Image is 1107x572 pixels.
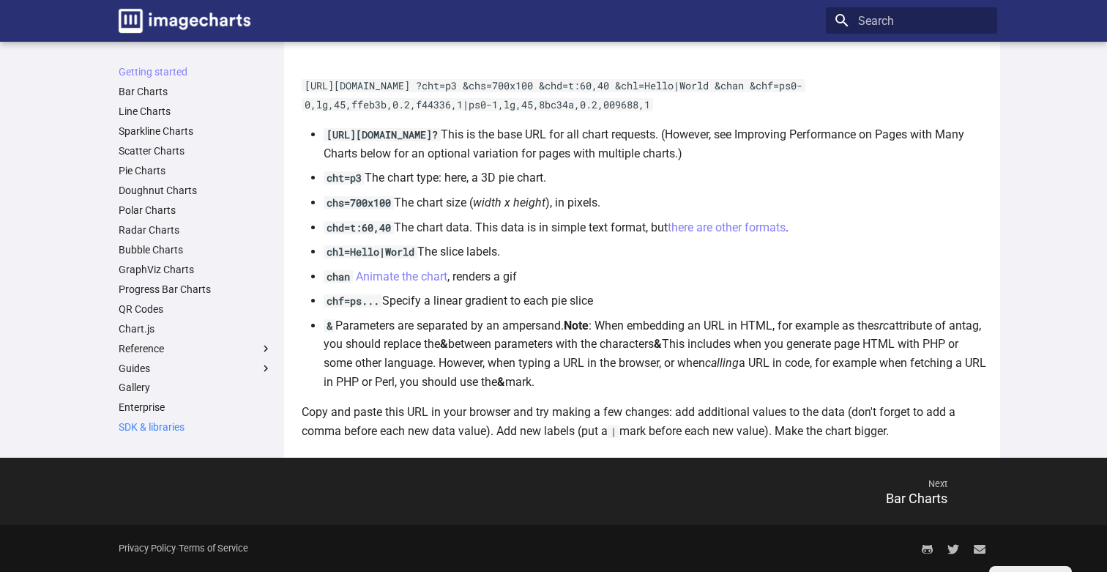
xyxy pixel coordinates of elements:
a: QR Codes [119,302,272,316]
a: SDK & libraries [119,420,272,434]
li: The chart size ( ), in pixels. [324,193,988,212]
li: The chart data. This data is in simple text format, but . [324,218,988,237]
a: Progress Bar Charts [119,283,272,296]
strong: & [654,337,662,351]
code: chan [324,270,353,283]
li: The chart type: here, a 3D pie chart. [324,168,988,187]
code: [URL][DOMAIN_NAME] ?cht=p3 &chs=700x100 &chd=t:60,40 &chl=Hello|World &chan &chf=ps0-0,lg,45,ffeb... [302,79,805,111]
code: chl=Hello|World [324,245,417,259]
input: Search [826,7,997,34]
strong: & [440,337,448,351]
em: calling [705,356,739,370]
a: Getting started [119,65,272,78]
code: & [324,319,335,333]
div: - [119,535,248,562]
a: NextBar Charts [553,461,997,522]
em: width x height [473,196,545,209]
em: src [873,319,889,333]
label: Guides [119,362,272,375]
a: GraphViz Charts [119,263,272,276]
a: Doughnut Charts [119,184,272,197]
span: Bar Charts [886,491,947,506]
strong: & [497,375,505,389]
a: Image-Charts documentation [113,3,256,39]
strong: Note [564,319,589,333]
code: cht=p3 [324,171,365,185]
li: Parameters are separated by an ampersand. : When embedding an URL in HTML, for example as the att... [324,316,988,391]
a: Polar Charts [119,204,272,217]
code: [URL][DOMAIN_NAME]? [324,128,441,141]
a: Chart.js [119,322,272,335]
li: , renders a gif [324,267,988,286]
a: Bubble Charts [119,243,272,256]
a: there are other formats [668,220,786,234]
code: | [608,425,619,438]
label: Reference [119,342,272,355]
a: Pie Charts [119,164,272,177]
li: The slice labels. [324,242,988,261]
a: Sparkline Charts [119,125,272,138]
a: Scatter Charts [119,144,272,157]
li: Specify a linear gradient to each pie slice [324,291,988,311]
a: Line Charts [119,105,272,118]
img: logo [119,9,250,33]
a: Gallery [119,381,272,394]
code: chd=t:60,40 [324,221,394,234]
span: Next [553,467,962,502]
a: Bar Charts [119,85,272,98]
a: Terms of Service [179,543,248,554]
a: Privacy Policy [119,543,176,554]
a: Radar Charts [119,223,272,237]
code: chf=ps... [324,294,382,308]
p: Copy and paste this URL in your browser and try making a few changes: add additional values to th... [302,403,988,440]
a: Enterprise [119,401,272,414]
code: chs=700x100 [324,196,394,209]
li: This is the base URL for all chart requests. (However, see Improving Performance on Pages with Ma... [324,125,988,163]
a: Animate the chart [356,270,447,283]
